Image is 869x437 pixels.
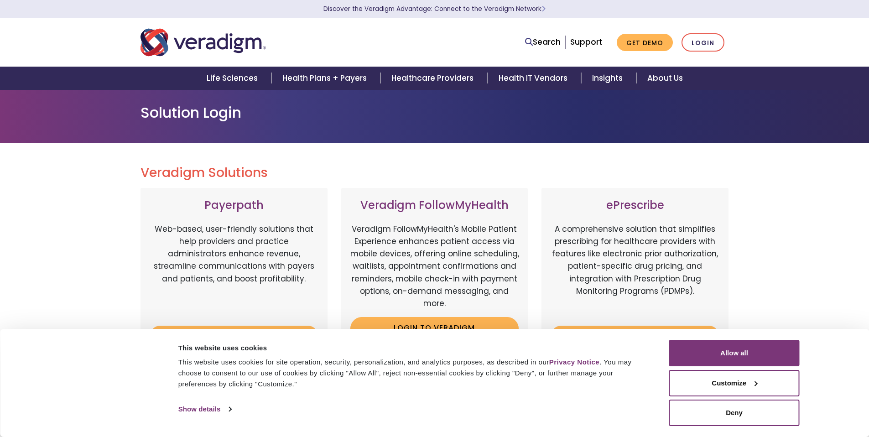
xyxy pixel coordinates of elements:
a: Login to Payerpath [150,326,318,347]
h2: Veradigm Solutions [140,165,729,181]
p: Web-based, user-friendly solutions that help providers and practice administrators enhance revenu... [150,223,318,319]
a: Healthcare Providers [380,67,487,90]
p: A comprehensive solution that simplifies prescribing for healthcare providers with features like ... [551,223,719,319]
span: Learn More [541,5,546,13]
a: Life Sciences [196,67,271,90]
button: Customize [669,370,800,396]
h1: Solution Login [140,104,729,121]
a: Show details [178,402,231,416]
h3: Veradigm FollowMyHealth [350,199,519,212]
p: Veradigm FollowMyHealth's Mobile Patient Experience enhances patient access via mobile devices, o... [350,223,519,310]
a: Health Plans + Payers [271,67,380,90]
a: Login [682,33,724,52]
a: Login to ePrescribe [551,326,719,347]
h3: Payerpath [150,199,318,212]
a: Search [525,36,561,48]
button: Allow all [669,340,800,366]
button: Deny [669,400,800,426]
a: Health IT Vendors [488,67,581,90]
a: Support [570,36,602,47]
div: This website uses cookies for site operation, security, personalization, and analytics purposes, ... [178,357,649,390]
h3: ePrescribe [551,199,719,212]
img: Veradigm logo [140,27,266,57]
a: Get Demo [617,34,673,52]
a: Privacy Notice [549,358,599,366]
a: Insights [581,67,636,90]
a: About Us [636,67,694,90]
a: Login to Veradigm FollowMyHealth [350,317,519,347]
div: This website uses cookies [178,343,649,354]
a: Discover the Veradigm Advantage: Connect to the Veradigm NetworkLearn More [323,5,546,13]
